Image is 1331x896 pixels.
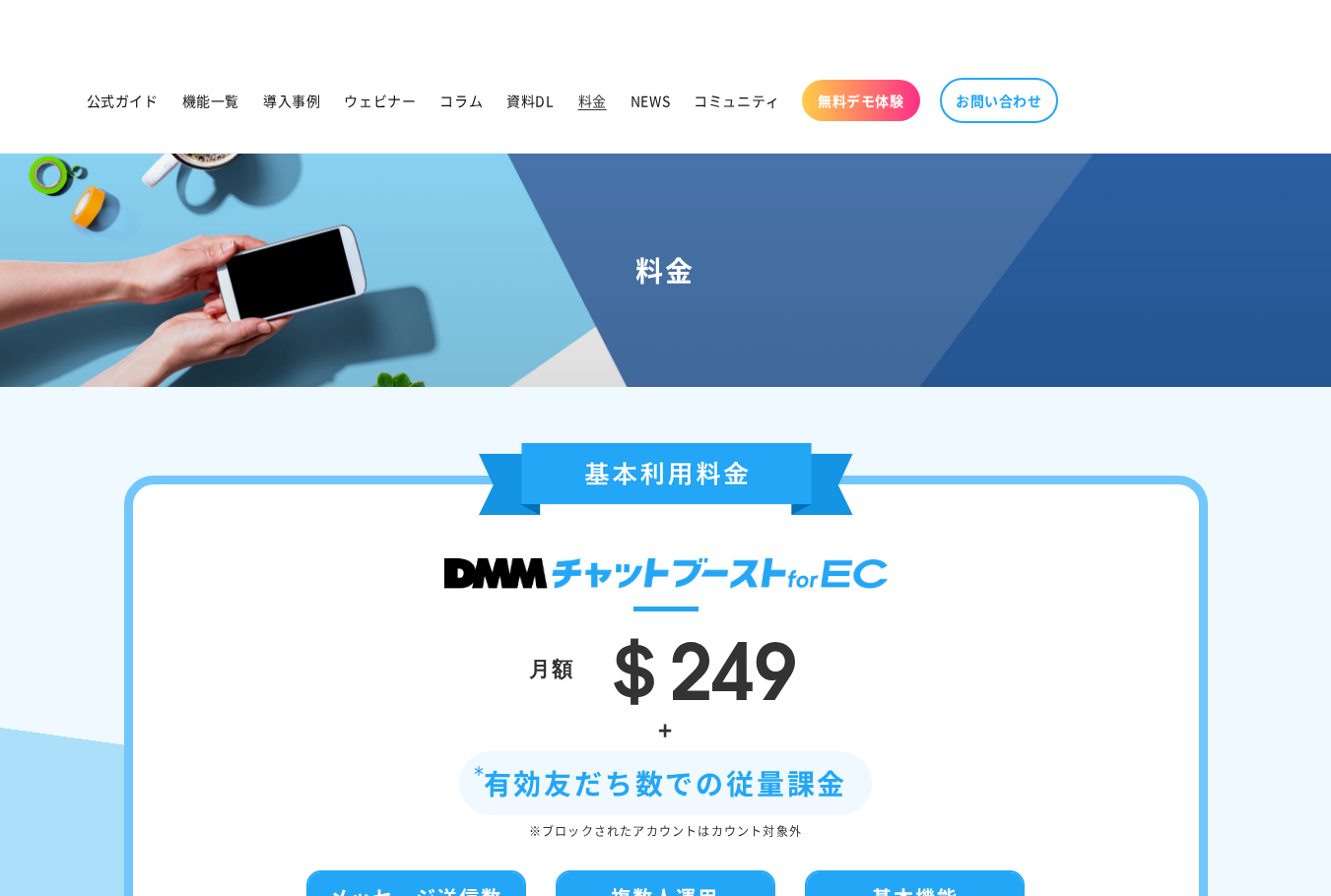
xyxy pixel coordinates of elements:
[566,80,619,121] a: 料金
[619,80,682,121] a: NEWS
[444,558,888,589] img: DMMチャットブースト
[192,708,1140,750] div: +
[818,92,904,109] span: 無料デモ体験
[631,92,670,109] span: NEWS
[439,92,483,109] span: コラム
[332,80,428,121] a: ウェビナー
[182,92,239,109] span: 機能一覧
[594,606,797,722] span: ＄249
[506,92,554,109] span: 資料DL
[578,92,607,109] span: 料金
[694,92,780,109] span: コミュニティ
[956,92,1042,109] span: お問い合わせ
[75,80,170,121] a: 公式ガイド
[529,649,574,686] div: 月額
[940,78,1058,123] a: お問い合わせ
[459,751,873,815] div: 有効友だち数での従量課金
[170,80,251,121] a: 機能一覧
[344,92,416,109] span: ウェビナー
[802,80,920,121] a: 無料デモ体験
[87,92,159,109] span: 公式ガイド
[251,80,332,121] a: 導入事例
[682,80,792,121] a: コミュニティ
[495,80,566,121] a: 資料DL
[24,252,1307,288] h1: 料金
[428,80,495,121] a: コラム
[479,443,853,515] img: 基本利用料金
[263,92,320,109] span: 導入事例
[192,820,1140,842] div: ※ブロックされたアカウントはカウント対象外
